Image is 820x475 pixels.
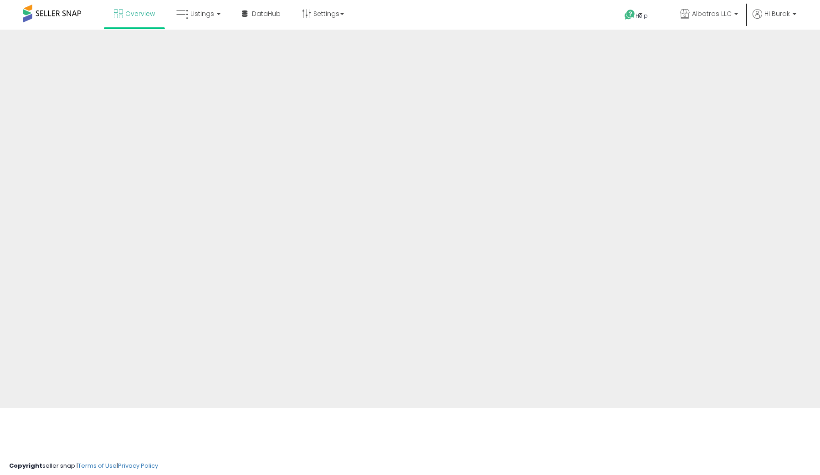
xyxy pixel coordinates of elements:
[617,2,666,30] a: Help
[190,9,214,18] span: Listings
[764,9,790,18] span: Hi Burak
[753,9,796,30] a: Hi Burak
[252,9,281,18] span: DataHub
[692,9,732,18] span: Albatros LLC
[125,9,155,18] span: Overview
[635,12,648,20] span: Help
[624,9,635,21] i: Get Help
